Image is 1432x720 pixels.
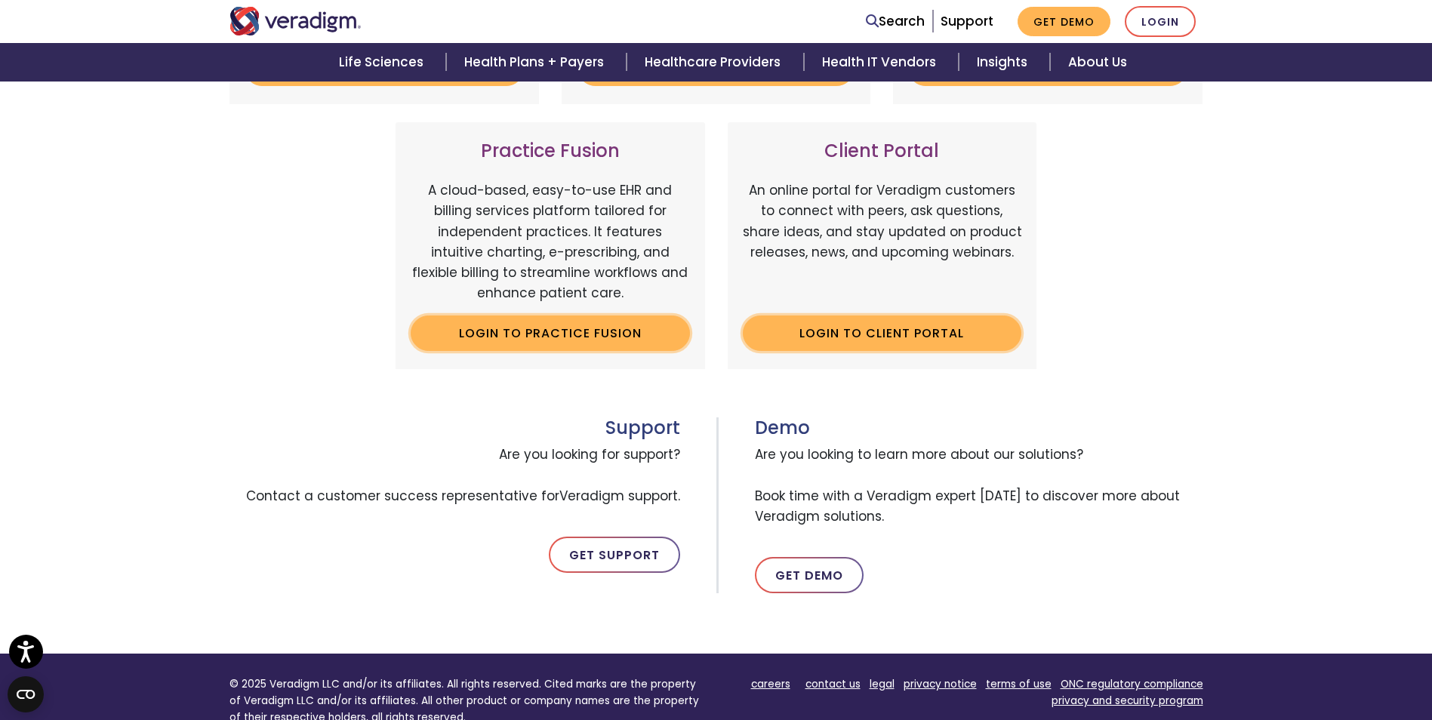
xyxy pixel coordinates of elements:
[1125,6,1196,37] a: Login
[743,180,1022,303] p: An online portal for Veradigm customers to connect with peers, ask questions, share ideas, and st...
[411,180,690,303] p: A cloud-based, easy-to-use EHR and billing services platform tailored for independent practices. ...
[743,140,1022,162] h3: Client Portal
[559,487,680,505] span: Veradigm support.
[229,438,680,512] span: Are you looking for support? Contact a customer success representative for
[627,43,803,82] a: Healthcare Providers
[411,315,690,350] a: Login to Practice Fusion
[941,12,993,30] a: Support
[755,557,864,593] a: Get Demo
[8,676,44,712] button: Open CMP widget
[959,43,1050,82] a: Insights
[229,417,680,439] h3: Support
[904,677,977,691] a: privacy notice
[549,537,680,573] a: Get Support
[446,43,627,82] a: Health Plans + Payers
[866,11,925,32] a: Search
[1142,611,1414,702] iframe: Drift Chat Widget
[751,677,790,691] a: careers
[870,677,895,691] a: legal
[411,140,690,162] h3: Practice Fusion
[321,43,446,82] a: Life Sciences
[1061,677,1203,691] a: ONC regulatory compliance
[743,315,1022,350] a: Login to Client Portal
[755,417,1203,439] h3: Demo
[986,677,1052,691] a: terms of use
[229,7,362,35] img: Veradigm logo
[755,438,1203,533] span: Are you looking to learn more about our solutions? Book time with a Veradigm expert [DATE] to dis...
[1018,7,1110,36] a: Get Demo
[1052,694,1203,708] a: privacy and security program
[804,43,959,82] a: Health IT Vendors
[805,677,861,691] a: contact us
[1050,43,1145,82] a: About Us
